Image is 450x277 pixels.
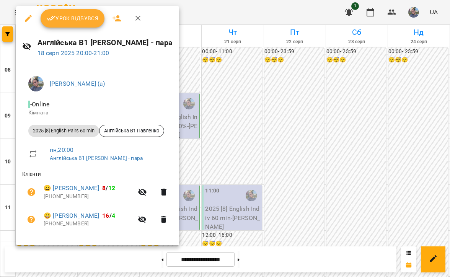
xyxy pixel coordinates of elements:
[28,109,167,117] p: Кімната
[50,80,105,87] a: [PERSON_NAME] (а)
[22,170,173,236] ul: Клієнти
[22,183,41,201] button: Візит ще не сплачено. Додати оплату?
[50,155,143,161] a: Англійська В1 [PERSON_NAME] - пара
[28,101,51,108] span: - Online
[44,193,133,200] p: [PHONE_NUMBER]
[108,184,115,192] span: 12
[102,184,115,192] b: /
[50,146,73,153] a: пн , 20:00
[47,14,99,23] span: Урок відбувся
[22,210,41,229] button: Візит ще не сплачено. Додати оплату?
[37,49,109,57] a: 18 серп 2025 20:00-21:00
[99,125,164,137] div: Англійська В1 Павленко
[112,212,115,219] span: 4
[102,212,109,219] span: 16
[99,127,164,134] span: Англійська В1 Павленко
[44,184,99,193] a: 😀 [PERSON_NAME]
[102,212,115,219] b: /
[37,37,173,49] h6: Англійська В1 [PERSON_NAME] - пара
[41,9,105,28] button: Урок відбувся
[102,184,106,192] span: 8
[28,127,99,134] span: 2025 [8] English Pairs 60 min
[28,76,44,91] img: 12e81ef5014e817b1a9089eb975a08d3.jpeg
[44,220,133,228] p: [PHONE_NUMBER]
[44,211,99,220] a: 😀 [PERSON_NAME]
